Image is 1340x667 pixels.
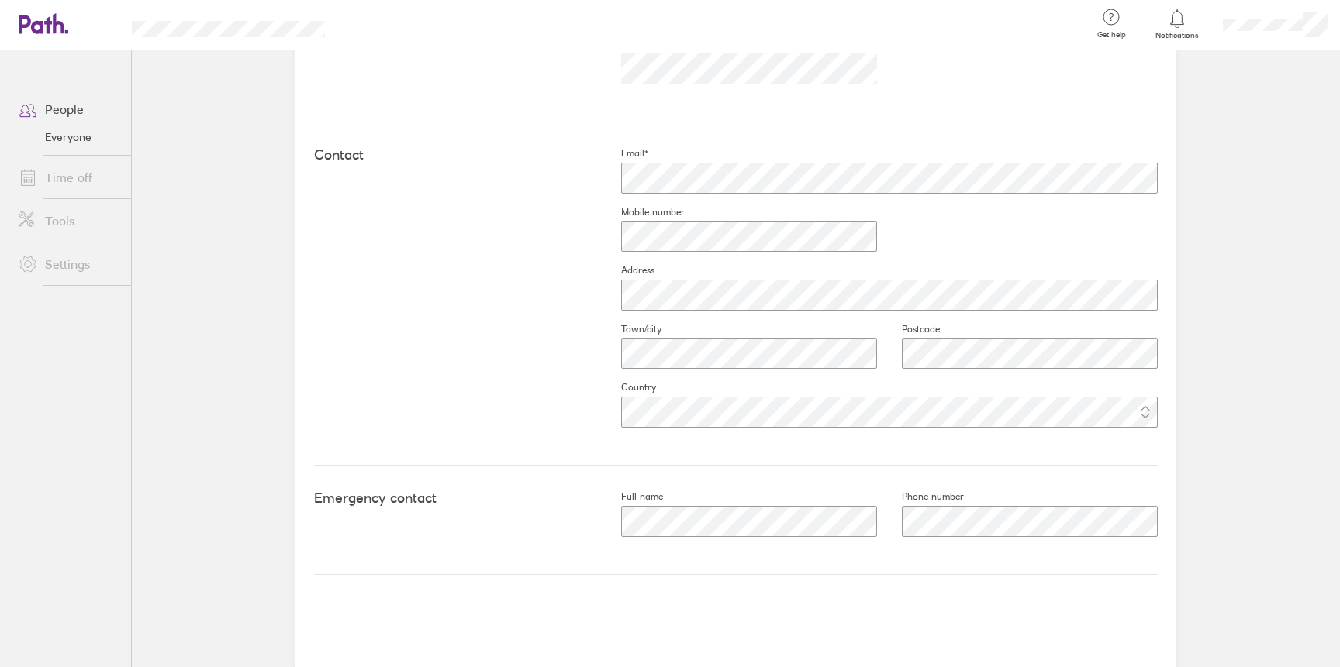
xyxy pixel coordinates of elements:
[596,490,663,503] label: Full name
[596,147,648,160] label: Email*
[596,206,685,218] label: Mobile number
[314,147,596,163] h4: Contact
[6,125,131,150] a: Everyone
[877,323,940,335] label: Postcode
[314,490,596,507] h4: Emergency contact
[6,249,131,280] a: Settings
[596,381,656,394] label: Country
[1152,8,1203,40] a: Notifications
[6,205,131,236] a: Tools
[6,162,131,193] a: Time off
[1086,30,1137,40] span: Get help
[6,94,131,125] a: People
[1152,31,1203,40] span: Notifications
[877,490,964,503] label: Phone number
[596,323,661,335] label: Town/city
[596,264,654,277] label: Address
